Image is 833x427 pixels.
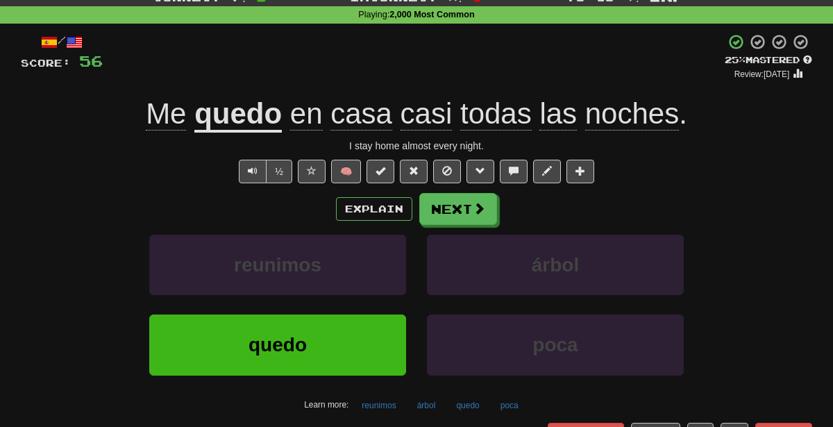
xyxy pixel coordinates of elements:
[400,160,428,183] button: Reset to 0% Mastered (alt+r)
[367,160,394,183] button: Set this sentence to 100% Mastered (alt+m)
[734,69,790,79] small: Review: [DATE]
[539,97,577,131] span: las
[21,33,103,51] div: /
[266,160,292,183] button: ½
[282,97,687,131] span: .
[239,160,267,183] button: Play sentence audio (ctl+space)
[419,193,497,225] button: Next
[354,395,403,416] button: reunimos
[460,97,532,131] span: todas
[331,160,361,183] button: 🧠
[493,395,526,416] button: poca
[401,97,453,131] span: casi
[725,54,812,67] div: Mastered
[585,97,679,131] span: noches
[500,160,528,183] button: Discuss sentence (alt+u)
[290,97,323,131] span: en
[427,235,684,295] button: árbol
[236,160,292,183] div: Text-to-speech controls
[532,254,579,276] span: árbol
[566,160,594,183] button: Add to collection (alt+a)
[249,334,307,355] span: quedo
[389,10,474,19] strong: 2,000 Most Common
[532,334,578,355] span: poca
[149,315,406,375] button: quedo
[21,57,71,69] span: Score:
[79,52,103,69] span: 56
[234,254,321,276] span: reunimos
[725,54,746,65] span: 25 %
[149,235,406,295] button: reunimos
[448,395,487,416] button: quedo
[21,139,812,153] div: I stay home almost every night.
[304,400,348,410] small: Learn more:
[336,197,412,221] button: Explain
[466,160,494,183] button: Grammar (alt+g)
[330,97,392,131] span: casa
[410,395,444,416] button: árbol
[298,160,326,183] button: Favorite sentence (alt+f)
[533,160,561,183] button: Edit sentence (alt+d)
[146,97,186,131] span: Me
[427,315,684,375] button: poca
[433,160,461,183] button: Ignore sentence (alt+i)
[194,97,282,133] u: quedo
